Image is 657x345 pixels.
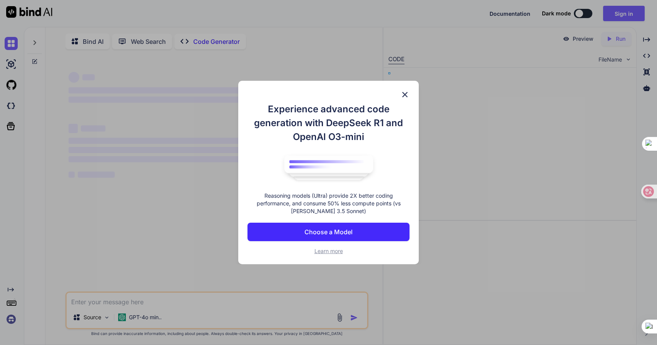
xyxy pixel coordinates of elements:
[279,152,379,185] img: bind logo
[304,227,353,237] p: Choose a Model
[247,223,410,241] button: Choose a Model
[400,90,410,99] img: close
[247,102,410,144] h1: Experience advanced code generation with DeepSeek R1 and OpenAI O3-mini
[314,248,343,254] span: Learn more
[247,192,410,215] p: Reasoning models (Ultra) provide 2X better coding performance, and consume 50% less compute point...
